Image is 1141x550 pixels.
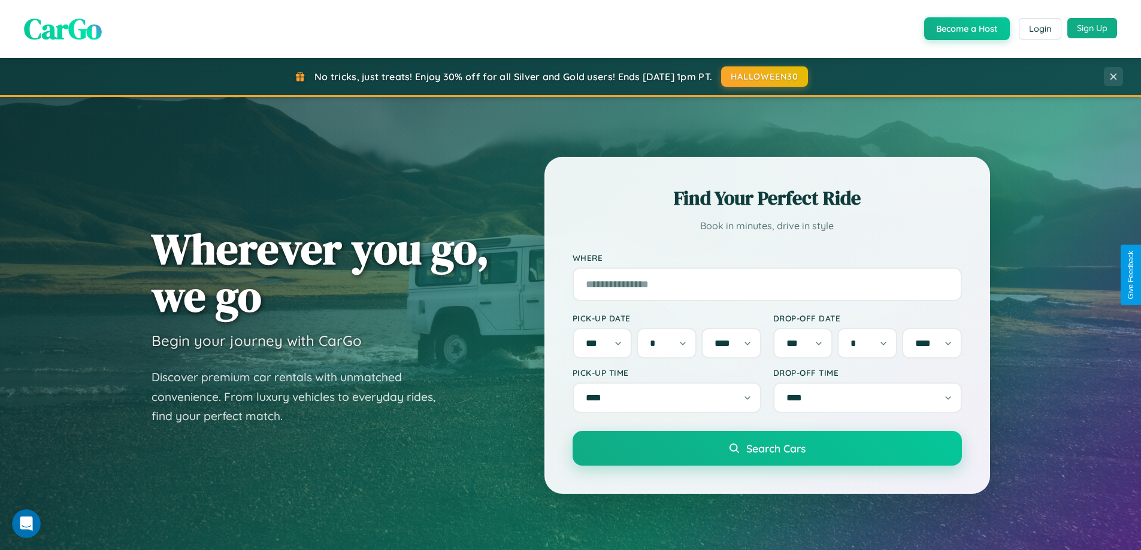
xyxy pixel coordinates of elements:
p: Book in minutes, drive in style [573,217,962,235]
h3: Begin your journey with CarGo [152,332,362,350]
span: CarGo [24,9,102,48]
h1: Wherever you go, we go [152,225,489,320]
iframe: Intercom live chat [12,509,41,538]
label: Pick-up Date [573,313,761,323]
span: Search Cars [746,442,806,455]
h2: Find Your Perfect Ride [573,185,962,211]
p: Discover premium car rentals with unmatched convenience. From luxury vehicles to everyday rides, ... [152,367,451,426]
button: Sign Up [1067,18,1117,38]
button: Become a Host [924,17,1010,40]
button: Login [1019,18,1061,39]
label: Drop-off Date [773,313,962,323]
label: Where [573,253,962,263]
label: Pick-up Time [573,367,761,378]
button: HALLOWEEN30 [721,66,808,87]
span: No tricks, just treats! Enjoy 30% off for all Silver and Gold users! Ends [DATE] 1pm PT. [314,71,712,83]
button: Search Cars [573,431,962,466]
div: Give Feedback [1127,251,1135,299]
label: Drop-off Time [773,367,962,378]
